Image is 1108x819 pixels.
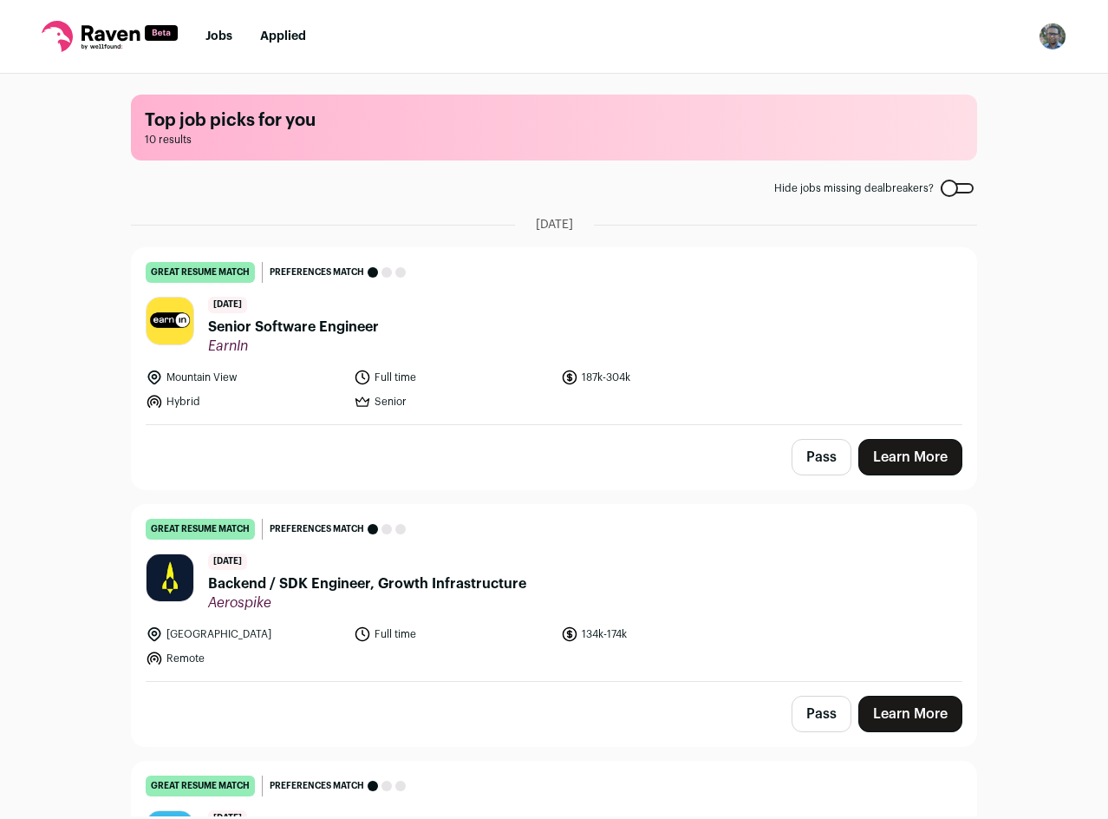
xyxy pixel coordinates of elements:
[145,108,963,133] h1: Top job picks for you
[146,393,343,410] li: Hybrid
[147,298,193,344] img: 5942f46a5e7fcb0872a2560cf30be065f539f72e35d316b3133025f303f1e575.jpg
[858,696,962,732] a: Learn More
[208,554,247,570] span: [DATE]
[792,439,851,475] button: Pass
[208,317,379,337] span: Senior Software Engineer
[132,248,976,424] a: great resume match Preferences match [DATE] Senior Software Engineer EarnIn Mountain View Full ti...
[146,650,343,667] li: Remote
[1039,23,1066,50] button: Open dropdown
[792,696,851,732] button: Pass
[354,393,551,410] li: Senior
[208,297,247,313] span: [DATE]
[354,369,551,386] li: Full time
[260,30,306,43] a: Applied
[561,626,759,643] li: 134k-174k
[536,216,573,233] span: [DATE]
[146,262,255,283] div: great resume match
[774,181,934,195] span: Hide jobs missing dealbreakers?
[270,777,364,795] span: Preferences match
[146,776,255,796] div: great resume match
[208,337,379,355] span: EarnIn
[354,626,551,643] li: Full time
[146,519,255,540] div: great resume match
[145,133,963,147] span: 10 results
[561,369,759,386] li: 187k-304k
[270,264,364,281] span: Preferences match
[146,369,343,386] li: Mountain View
[147,554,193,601] img: 26b37de1f2e04b95826b554e3c1041ddf35cb205f3ff081ab597e3e39fb84a75.jpg
[208,594,526,612] span: Aerospike
[858,439,962,475] a: Learn More
[205,30,232,43] a: Jobs
[208,573,526,594] span: Backend / SDK Engineer, Growth Infrastructure
[132,505,976,681] a: great resume match Preferences match [DATE] Backend / SDK Engineer, Growth Infrastructure Aerospi...
[1039,23,1066,50] img: 8730264-medium_jpg
[270,521,364,538] span: Preferences match
[146,626,343,643] li: [GEOGRAPHIC_DATA]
